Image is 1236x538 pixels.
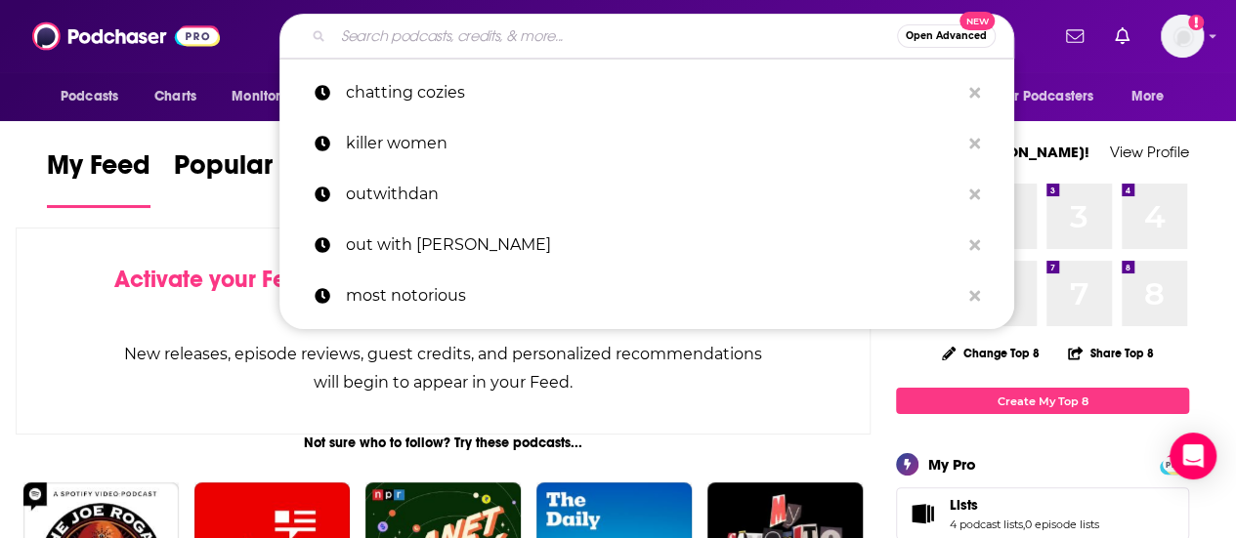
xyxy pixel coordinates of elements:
span: Logged in as ei1745 [1161,15,1204,58]
button: open menu [47,78,144,115]
p: outwithdan [346,169,959,220]
a: Create My Top 8 [896,388,1189,414]
p: chatting cozies [346,67,959,118]
svg: Add a profile image [1188,15,1204,30]
span: Podcasts [61,83,118,110]
span: More [1131,83,1165,110]
div: New releases, episode reviews, guest credits, and personalized recommendations will begin to appe... [114,340,772,396]
a: out with [PERSON_NAME] [279,220,1014,270]
span: , [1023,517,1025,531]
div: Open Intercom Messenger [1170,433,1216,479]
span: Charts [154,83,196,110]
button: Change Top 8 [930,341,1051,365]
button: open menu [1118,78,1189,115]
div: My Pro [928,455,976,474]
p: out with dan [346,220,959,270]
a: PRO [1163,456,1186,471]
a: Show notifications dropdown [1107,20,1137,53]
a: Show notifications dropdown [1058,20,1091,53]
div: Not sure who to follow? Try these podcasts... [16,435,871,451]
p: killer women [346,118,959,169]
span: Monitoring [232,83,301,110]
button: open menu [218,78,326,115]
span: Popular Feed [174,148,340,193]
a: most notorious [279,270,1014,321]
a: outwithdan [279,169,1014,220]
button: Show profile menu [1161,15,1204,58]
a: My Feed [47,148,150,208]
a: killer women [279,118,1014,169]
a: Popular Feed [174,148,340,208]
a: chatting cozies [279,67,1014,118]
span: Lists [950,496,978,514]
span: Activate your Feed [114,265,315,294]
a: View Profile [1110,143,1189,161]
a: Charts [142,78,208,115]
div: by following Podcasts, Creators, Lists, and other Users! [114,266,772,322]
button: Open AdvancedNew [897,24,996,48]
span: For Podcasters [1000,83,1093,110]
img: User Profile [1161,15,1204,58]
button: Share Top 8 [1067,334,1155,372]
a: 0 episode lists [1025,517,1099,531]
div: Search podcasts, credits, & more... [279,14,1014,59]
p: most notorious [346,270,959,321]
span: PRO [1163,457,1186,472]
span: New [959,12,995,30]
a: Lists [903,500,942,527]
button: open menu [987,78,1122,115]
img: Podchaser - Follow, Share and Rate Podcasts [32,18,220,55]
span: Open Advanced [906,31,987,41]
a: 4 podcast lists [950,517,1023,531]
span: My Feed [47,148,150,193]
input: Search podcasts, credits, & more... [333,21,897,52]
a: Lists [950,496,1099,514]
